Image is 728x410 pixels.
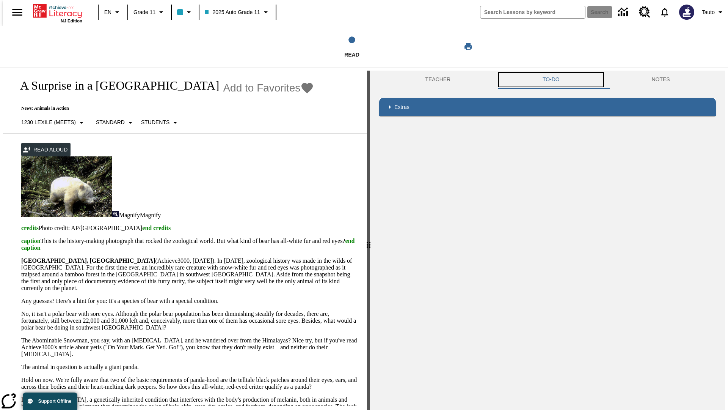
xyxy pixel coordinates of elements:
a: Notifications [655,2,675,22]
div: activity [370,71,725,410]
p: The Abominable Snowman, you say, with an [MEDICAL_DATA], and he wandered over from the Himalayas?... [21,337,358,358]
span: NJ Edition [61,19,82,23]
p: Hold on now. We're fully aware that two of the basic requirements of panda-hood are the telltale ... [21,377,358,390]
button: Select a new avatar [675,2,699,22]
button: Class color is light blue. Change class color [174,5,196,19]
button: Select Student [138,116,183,129]
button: Read Aloud [21,143,71,157]
span: end credits [142,225,171,231]
button: NOTES [606,71,716,89]
span: end caption [21,238,355,251]
span: Read [344,52,359,58]
p: News: Animals in Action [12,106,314,111]
button: Class: 2025 Auto Grade 11, Select your class [202,5,273,19]
a: Resource Center, Will open in new tab [634,2,655,22]
span: 2025 Auto Grade 11 [205,8,260,16]
span: caption [21,238,41,244]
h1: A Surprise in a [GEOGRAPHIC_DATA] [12,79,219,93]
p: Students [141,118,169,126]
p: This is the history-making photograph that rocked the zoological world. But what kind of bear has... [21,238,358,251]
button: Profile/Settings [699,5,728,19]
button: Scaffolds, Standard [93,116,138,129]
div: Extras [379,98,716,116]
img: albino pandas in China are sometimes mistaken for polar bears [21,156,112,217]
div: Press Enter or Spacebar and then press right and left arrow keys to move the slider [367,71,370,410]
button: Select Lexile, 1230 Lexile (Meets) [18,116,89,129]
p: 1230 Lexile (Meets) [21,118,76,126]
span: Magnify [140,212,161,218]
p: Extras [394,103,409,111]
div: Instructional Panel Tabs [379,71,716,89]
button: Teacher [379,71,497,89]
span: EN [104,8,111,16]
button: Print [456,40,480,54]
p: Any guesses? Here's a hint for you: It's a species of bear with a special condition. [21,298,358,304]
span: Magnify [119,212,140,218]
img: Avatar [679,5,694,20]
button: Grade: Grade 11, Select a grade [130,5,169,19]
span: credits [21,225,39,231]
button: Open side menu [6,1,28,24]
span: Grade 11 [133,8,155,16]
input: search field [480,6,585,18]
p: No, it isn't a polar bear with sore eyes. Although the polar bear population has been diminishing... [21,311,358,331]
button: TO-DO [497,71,606,89]
button: Language: EN, Select a language [101,5,125,19]
p: (Achieve3000, [DATE]). In [DATE], zoological history was made in the wilds of [GEOGRAPHIC_DATA]. ... [21,257,358,292]
p: Photo credit: AP/[GEOGRAPHIC_DATA] [21,225,358,232]
span: Support Offline [38,399,71,404]
span: Tauto [702,8,715,16]
div: reading [3,71,367,406]
button: Add to Favorites - A Surprise in a Bamboo Forest [223,81,314,95]
p: The animal in question is actually a giant panda. [21,364,358,371]
button: Support Offline [23,393,77,410]
p: Standard [96,118,125,126]
strong: [GEOGRAPHIC_DATA], [GEOGRAPHIC_DATA] [21,257,155,264]
a: Data Center [613,2,634,23]
img: Magnify [112,211,119,217]
span: Add to Favorites [223,82,300,94]
button: Read step 1 of 1 [254,26,450,68]
div: Home [33,3,82,23]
